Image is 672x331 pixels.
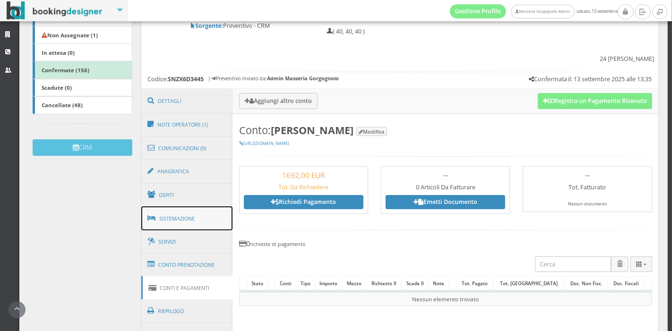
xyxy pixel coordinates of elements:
a: Dettagli [141,89,233,113]
a: [URL][DOMAIN_NAME] [239,140,289,146]
a: In attesa (0) [33,43,132,61]
a: Richiedi Pagamento [244,195,363,209]
a: Emetti Documento [386,195,505,209]
h5: Preventivo - CRM [191,22,295,29]
div: Importo [315,277,342,290]
span: sabato, 13 settembre [450,4,618,18]
b: Scadute (0) [42,84,72,91]
div: Doc. Non Fisc. [565,277,608,290]
h3: -- [527,171,647,179]
a: Gestione Profilo [450,4,507,18]
b: Cancellate (48) [42,101,83,109]
h3: -- [386,171,505,179]
div: Conti [276,277,296,290]
b: Sorgente: [191,22,223,30]
div: Tipo [296,277,314,290]
b: Confermate (156) [42,66,89,74]
a: Scadute (0) [33,79,132,97]
a: Riepilogo [141,299,233,323]
div: Scade il [402,277,428,290]
h5: Tot. Da Richiedere [244,184,363,191]
div: Stato [247,277,267,290]
a: Anagrafica [141,159,233,184]
a: Servizi [141,230,233,254]
div: Tot. Pagato [457,277,493,290]
div: Doc. Fiscali [608,277,644,290]
a: Conto Prenotazione [141,253,233,277]
b: In attesa (0) [42,49,75,56]
button: Aggiungi altro conto [239,93,318,109]
div: Note [429,277,449,290]
div: Mezzo [343,277,366,290]
a: Note Operatore (1) [141,112,233,137]
b: Admin Masseria Gorgognolo [267,75,339,82]
div: Colonne [630,256,652,272]
a: Cancellate (48) [33,96,132,114]
h5: Codice: [147,76,204,83]
h5: Tot. Fatturato [527,184,647,191]
a: Comunicazioni (0) [141,136,233,161]
button: Modifica [356,127,387,136]
div: Nessun documento [527,201,647,207]
div: Tot. [GEOGRAPHIC_DATA] [493,277,565,290]
a: Conti e Pagamenti [141,276,233,300]
button: CRM [33,139,132,156]
a: Masseria Gorgognolo Admin [511,5,574,18]
h6: | Preventivo inviato da: [208,76,339,82]
button: Registra un Pagamento Ricevuto [538,93,652,109]
h4: 0 [239,239,652,247]
img: BookingDesigner.com [7,1,103,20]
h5: ( 40, 40, 40 ) [327,28,365,35]
b: Non Assegnate (1) [42,31,98,39]
h3: Conto: [239,124,652,136]
h5: Confermata il: 13 settembre 2025 alle 13:35 [529,76,652,83]
a: Non Assegnate (1) [33,26,132,44]
small: richieste di pagamento [250,240,305,247]
div: Richiesto il [366,277,401,290]
b: SNZX6D3445 [168,75,204,83]
button: Columns [630,256,652,272]
a: Sistemazione [141,206,233,231]
h5: 0 Articoli Da Fatturare [386,184,505,191]
a: Confermate (156) [33,61,132,79]
h5: 24 [PERSON_NAME] [600,55,654,62]
input: Cerca [535,256,611,272]
b: [PERSON_NAME] [271,123,353,137]
td: Nessun elemento trovato [239,291,652,306]
a: Ospiti [141,183,233,207]
h3: 1692,00 EUR [244,171,363,179]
